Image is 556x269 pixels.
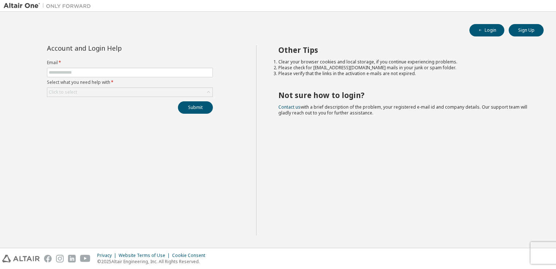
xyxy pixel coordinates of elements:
h2: Other Tips [278,45,531,55]
img: instagram.svg [56,255,64,262]
img: youtube.svg [80,255,91,262]
div: Privacy [97,253,119,258]
h2: Not sure how to login? [278,90,531,100]
button: Submit [178,101,213,114]
label: Email [47,60,213,66]
div: Click to select [49,89,77,95]
p: © 2025 Altair Engineering, Inc. All Rights Reserved. [97,258,210,265]
div: Click to select [47,88,213,97]
div: Account and Login Help [47,45,180,51]
button: Sign Up [509,24,544,36]
button: Login [469,24,504,36]
img: altair_logo.svg [2,255,40,262]
img: linkedin.svg [68,255,76,262]
div: Website Terms of Use [119,253,172,258]
a: Contact us [278,104,301,110]
label: Select what you need help with [47,79,213,85]
li: Please check for [EMAIL_ADDRESS][DOMAIN_NAME] mails in your junk or spam folder. [278,65,531,71]
img: facebook.svg [44,255,52,262]
li: Please verify that the links in the activation e-mails are not expired. [278,71,531,77]
div: Cookie Consent [172,253,210,258]
li: Clear your browser cookies and local storage, if you continue experiencing problems. [278,59,531,65]
span: with a brief description of the problem, your registered e-mail id and company details. Our suppo... [278,104,527,116]
img: Altair One [4,2,95,9]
